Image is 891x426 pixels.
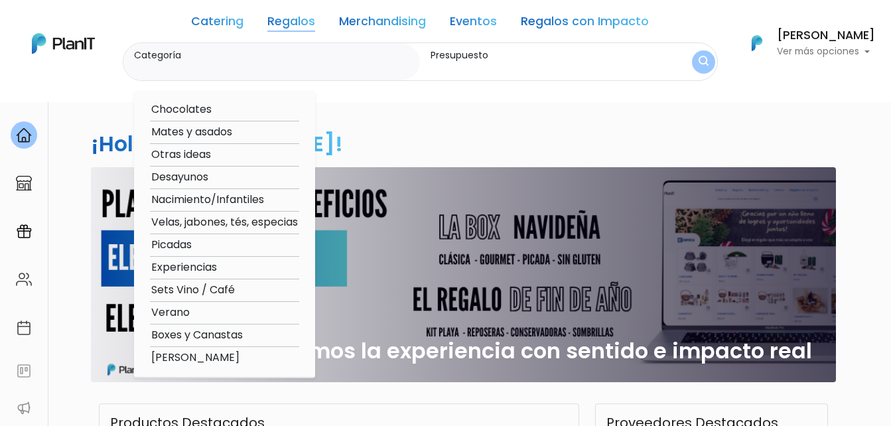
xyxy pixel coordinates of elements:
[16,400,32,416] img: partners-52edf745621dab592f3b2c58e3bca9d71375a7ef29c3b500c9f145b62cc070d4.svg
[150,192,299,208] option: Nacimiento/Infantiles
[734,26,875,60] button: PlanIt Logo [PERSON_NAME] Ver más opciones
[267,16,315,32] a: Regalos
[16,127,32,143] img: home-e721727adea9d79c4d83392d1f703f7f8bce08238fde08b1acbfd93340b81755.svg
[150,350,299,366] option: [PERSON_NAME]
[150,124,299,141] option: Mates y asados
[150,305,299,321] option: Verano
[16,224,32,240] img: campaigns-02234683943229c281be62815700db0a1741e53638e28bf9629b52c665b00959.svg
[777,47,875,56] p: Ver más opciones
[150,237,299,253] option: Picadas
[16,363,32,379] img: feedback-78b5a0c8f98aac82b08bfc38622c3050aee476f2c9584af64705fc4e61158814.svg
[450,16,497,32] a: Eventos
[16,271,32,287] img: people-662611757002400ad9ed0e3c099ab2801c6687ba6c219adb57efc949bc21e19d.svg
[150,102,299,118] option: Chocolates
[150,169,299,186] option: Desayunos
[134,48,415,62] label: Categoría
[91,129,343,159] h2: ¡Hola [PERSON_NAME]!
[191,16,243,32] a: Catering
[150,214,299,231] option: Velas, jabones, tés, especias
[150,327,299,344] option: Boxes y Canastas
[742,29,772,58] img: PlanIt Logo
[521,16,649,32] a: Regalos con Impacto
[150,259,299,276] option: Experiencias
[16,320,32,336] img: calendar-87d922413cdce8b2cf7b7f5f62616a5cf9e4887200fb71536465627b3292af00.svg
[230,338,812,364] h2: Cocreamos la experiencia con sentido e impacto real
[339,16,426,32] a: Merchandising
[16,175,32,191] img: marketplace-4ceaa7011d94191e9ded77b95e3339b90024bf715f7c57f8cf31f2d8c509eaba.svg
[431,48,652,62] label: Presupuesto
[777,30,875,42] h6: [PERSON_NAME]
[699,56,709,68] img: search_button-432b6d5273f82d61273b3651a40e1bd1b912527efae98b1b7a1b2c0702e16a8d.svg
[150,282,299,299] option: Sets Vino / Café
[32,33,95,54] img: PlanIt Logo
[150,147,299,163] option: Otras ideas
